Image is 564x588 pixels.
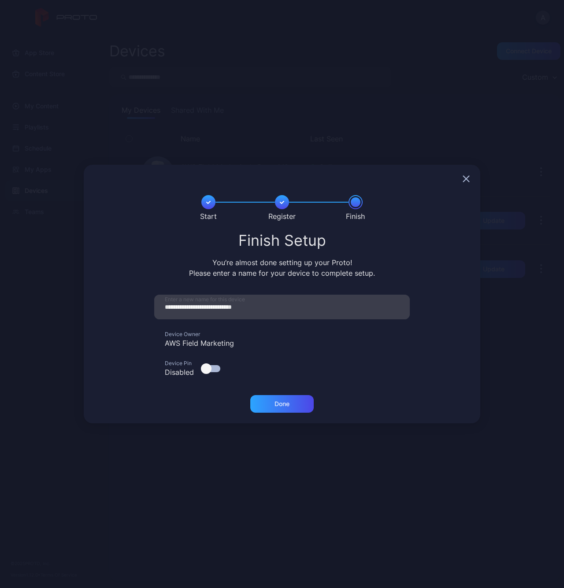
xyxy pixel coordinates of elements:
[200,211,217,222] div: Start
[154,338,410,348] div: AWS Field Marketing
[346,211,365,222] div: Finish
[154,331,410,338] div: Device Owner
[178,268,387,278] div: Please enter a name for your device to complete setup.
[178,257,387,268] div: You’re almost done setting up your Proto!
[250,395,314,413] button: Done
[94,233,470,248] div: Finish Setup
[275,400,289,407] div: Done
[154,360,194,367] div: Device Pin
[154,295,410,319] input: Enter a new name for this device
[154,367,194,377] div: Disabled
[268,211,296,222] div: Register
